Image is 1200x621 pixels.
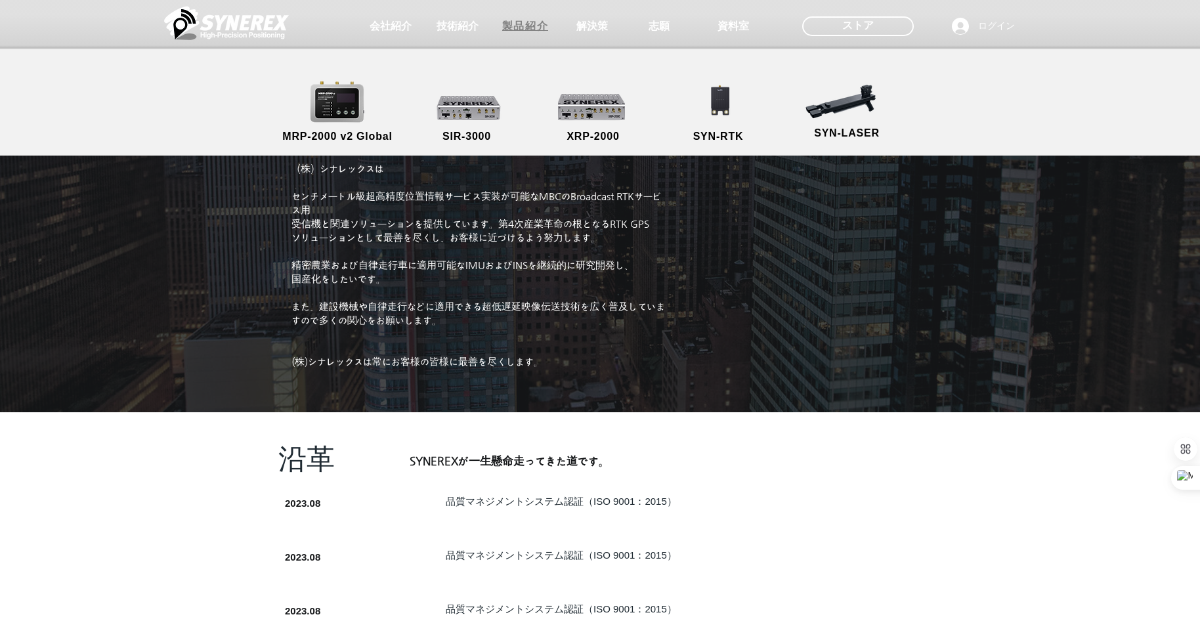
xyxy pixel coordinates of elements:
[291,232,600,243] span: ソリューションとして最善を尽くし、お客様に近づけるよう努力します。
[446,603,677,614] span: ​品質マネジメントシステム認証（ISO 9001：2015）
[285,605,320,616] span: 2023.08
[659,75,777,144] a: SYN-RTK
[278,75,396,144] a: MRP-2000 v2 Global
[437,20,479,33] span: 技術紹介
[278,446,335,475] span: 沿革
[693,131,744,142] span: SYN-RTK
[718,20,749,33] span: 資料室
[814,127,880,139] span: SYN-LASER
[842,18,874,33] span: ストア
[446,496,677,507] span: ​品質マネジメントシステム認証（ISO 9001：2015）
[408,75,526,144] a: SIR-3000
[529,75,657,144] a: XRP-2000
[943,14,1018,39] button: ログイン
[291,190,662,215] span: センチメートル級超高精度位置情報サービス実装が可能なMBCのBroadcast RTKサービス用
[410,454,609,467] span: SYNEREXが一生懸命走ってきた道です。
[164,3,289,43] img: シナレックス_White_simbol_大地1.png
[291,259,633,270] span: 精密農業および自律走行車に適用可能なIMUおよびINSを継続的に研究開発し、
[626,13,692,39] a: 志願
[285,498,320,509] span: 2023.08
[358,13,423,39] a: 会社紹介
[559,13,625,39] a: 解決策
[370,20,412,33] span: 会社紹介
[285,551,320,563] span: 2023.08
[291,273,385,284] span: 国産化をしたいです。
[558,65,625,132] img: XRP2000 일자 누끼제거_edited_edited_edited_edi
[282,131,392,142] span: MRP-2000 v2 Global
[492,13,558,39] a: 製品紹介
[291,301,665,326] span: ​また、建設機械や自律走行などに適用できる超低遅延映像伝送技術を広く普及していますので多くの関心をお願いします。
[428,73,509,130] img: SIR-3000 일자누끼제거_edited_edited_edited.png
[802,16,914,36] div: ストア
[974,20,1019,33] span: ログイン
[567,131,619,142] span: XRP-2000
[649,20,670,33] span: 志願
[788,72,906,141] a: SYN-LASER
[291,218,649,229] span: 受信機と関連ソリューションを提供しています。第4次産業革命の根となるRTK GPS
[576,20,608,33] span: 解決策
[291,356,543,367] span: (株)シナレックスは常にお客様の皆様に最善を尽くします。
[425,13,490,39] a: 技術紹介
[442,131,491,142] span: SIR-3000
[700,13,766,39] a: 資料室
[446,549,677,561] span: ​品質マネジメントシステム認証（ISO 9001：2015）
[502,20,548,33] span: 製品紹介
[1035,565,1200,621] iframe: Wix Chat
